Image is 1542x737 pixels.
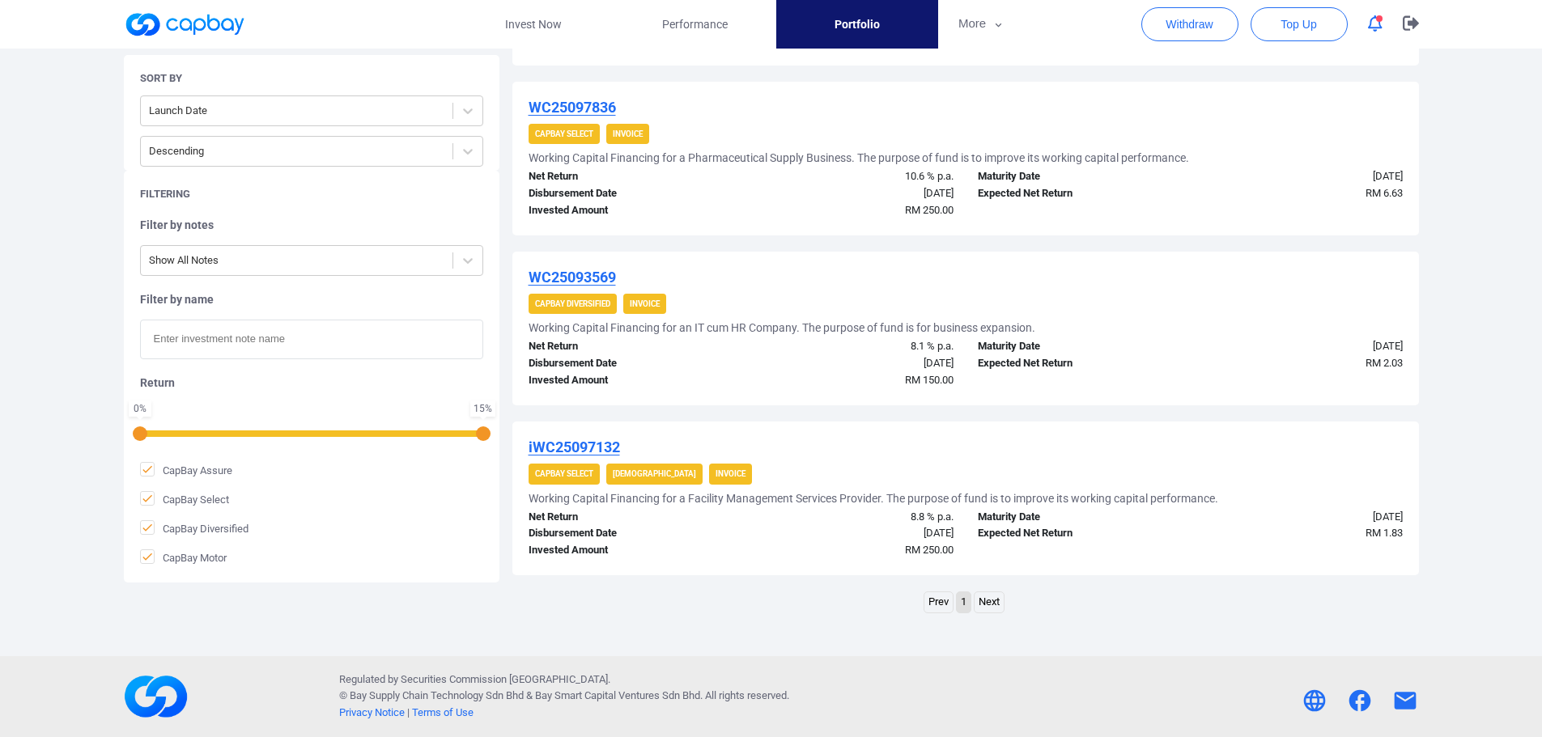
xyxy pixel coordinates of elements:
[529,269,616,286] u: WC25093569
[535,129,593,138] strong: CapBay Select
[516,338,741,355] div: Net Return
[741,525,966,542] div: [DATE]
[140,320,483,359] input: Enter investment note name
[140,549,227,565] span: CapBay Motor
[957,592,971,612] a: Page 1 is your current page
[516,202,741,219] div: Invested Amount
[741,168,966,185] div: 10.6 % p.a.
[835,15,880,33] span: Portfolio
[966,525,1191,542] div: Expected Net Return
[529,99,616,116] u: WC25097836
[1366,357,1403,369] span: RM 2.03
[1190,168,1415,185] div: [DATE]
[516,509,741,526] div: Net Return
[966,185,1191,202] div: Expected Net Return
[516,168,741,185] div: Net Return
[630,299,660,308] strong: Invoice
[1141,7,1238,41] button: Withdraw
[339,706,405,718] a: Privacy Notice
[1251,7,1348,41] button: Top Up
[905,204,954,216] span: RM 250.00
[905,374,954,386] span: RM 150.00
[662,15,728,33] span: Performance
[516,185,741,202] div: Disbursement Date
[613,469,696,478] strong: [DEMOGRAPHIC_DATA]
[140,71,182,86] h5: Sort By
[124,664,189,729] img: footerLogo
[516,372,741,389] div: Invested Amount
[1190,509,1415,526] div: [DATE]
[966,168,1191,185] div: Maturity Date
[140,187,190,201] h5: Filtering
[474,404,492,413] div: 15 %
[1281,16,1316,32] span: Top Up
[529,438,620,455] u: iWC25097132
[140,491,229,507] span: CapBay Select
[1366,187,1403,199] span: RM 6.63
[140,292,483,307] h5: Filter by name
[975,592,1004,612] a: Next page
[1366,527,1403,539] span: RM 1.83
[924,592,953,612] a: Previous page
[516,525,741,542] div: Disbursement Date
[966,509,1191,526] div: Maturity Date
[741,185,966,202] div: [DATE]
[140,520,249,536] span: CapBay Diversified
[613,129,643,138] strong: Invoice
[966,355,1191,372] div: Expected Net Return
[132,404,148,413] div: 0 %
[140,462,232,478] span: CapBay Assure
[140,375,483,390] h5: Return
[140,218,483,232] h5: Filter by notes
[529,491,1218,506] h5: Working Capital Financing for a Facility Management Services Provider. The purpose of fund is to ...
[529,150,1189,165] h5: Working Capital Financing for a Pharmaceutical Supply Business. The purpose of fund is to improve...
[1190,338,1415,355] div: [DATE]
[741,509,966,526] div: 8.8 % p.a.
[741,355,966,372] div: [DATE]
[529,320,1035,335] h5: Working Capital Financing for an IT cum HR Company. The purpose of fund is for business expansion.
[535,299,610,308] strong: CapBay Diversified
[966,338,1191,355] div: Maturity Date
[535,689,700,701] span: Bay Smart Capital Ventures Sdn Bhd
[741,338,966,355] div: 8.1 % p.a.
[535,469,593,478] strong: CapBay Select
[716,469,746,478] strong: Invoice
[339,671,789,722] p: Regulated by Securities Commission [GEOGRAPHIC_DATA]. © Bay Supply Chain Technology Sdn Bhd & . A...
[412,706,474,718] a: Terms of Use
[516,542,741,559] div: Invested Amount
[905,544,954,556] span: RM 250.00
[516,355,741,372] div: Disbursement Date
